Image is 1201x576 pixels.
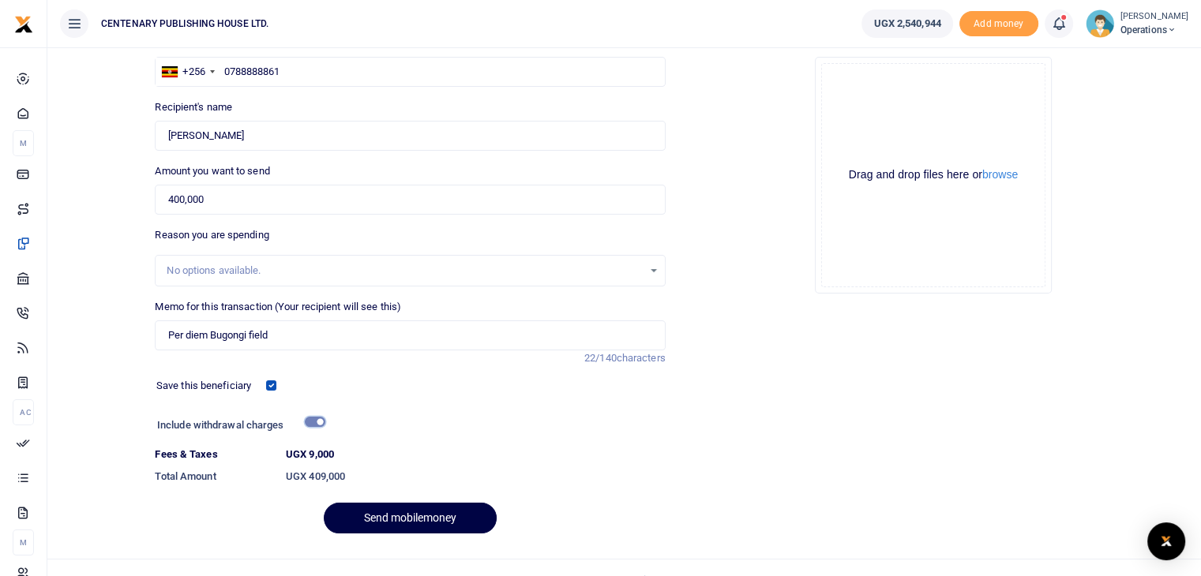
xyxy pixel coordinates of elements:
[855,9,959,38] li: Wallet ballance
[982,169,1018,180] button: browse
[959,11,1038,37] span: Add money
[959,17,1038,28] a: Add money
[156,58,219,86] div: Uganda: +256
[155,163,269,179] label: Amount you want to send
[1147,522,1185,560] div: Open Intercom Messenger
[861,9,952,38] a: UGX 2,540,944
[155,227,268,243] label: Reason you are spending
[155,185,665,215] input: UGX
[815,57,1052,294] div: File Uploader
[13,529,34,555] li: M
[155,57,665,87] input: Enter phone number
[14,17,33,29] a: logo-small logo-large logo-large
[156,378,251,394] label: Save this beneficiary
[148,447,280,462] dt: Fees & Taxes
[155,99,232,115] label: Recipient's name
[1086,9,1188,38] a: profile-user [PERSON_NAME] Operations
[617,352,666,364] span: characters
[1086,9,1114,38] img: profile-user
[324,503,497,533] button: Send mobilemoney
[155,320,665,350] input: Enter extra information
[873,16,940,32] span: UGX 2,540,944
[155,470,273,483] h6: Total Amount
[155,121,665,151] input: Loading name...
[13,399,34,425] li: Ac
[822,167,1045,182] div: Drag and drop files here or
[155,299,401,315] label: Memo for this transaction (Your recipient will see this)
[157,419,318,432] h6: Include withdrawal charges
[95,17,275,31] span: CENTENARY PUBLISHING HOUSE LTD.
[1120,23,1188,37] span: Operations
[286,447,334,462] label: UGX 9,000
[167,263,642,279] div: No options available.
[182,64,205,80] div: +256
[1120,10,1188,24] small: [PERSON_NAME]
[13,130,34,156] li: M
[959,11,1038,37] li: Toup your wallet
[14,15,33,34] img: logo-small
[286,470,666,483] h6: UGX 409,000
[584,352,617,364] span: 22/140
